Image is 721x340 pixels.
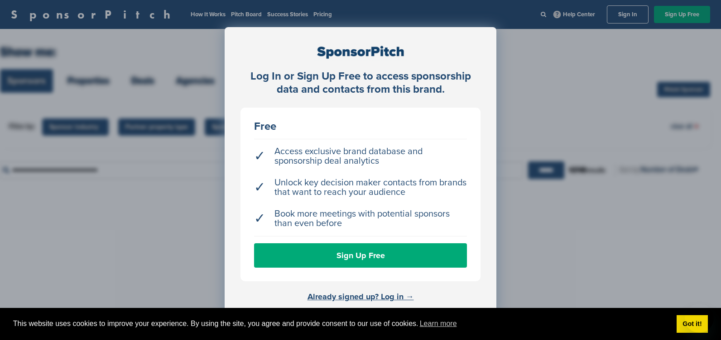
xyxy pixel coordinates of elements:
[13,317,669,331] span: This website uses cookies to improve your experience. By using the site, you agree and provide co...
[685,304,714,333] iframe: Button to launch messaging window
[240,70,481,96] div: Log In or Sign Up Free to access sponsorship data and contacts from this brand.
[418,317,458,331] a: learn more about cookies
[254,214,265,223] span: ✓
[254,243,467,268] a: Sign Up Free
[254,121,467,132] div: Free
[254,142,467,170] li: Access exclusive brand database and sponsorship deal analytics
[308,292,414,302] a: Already signed up? Log in →
[254,151,265,161] span: ✓
[677,315,708,333] a: dismiss cookie message
[254,205,467,233] li: Book more meetings with potential sponsors than even before
[254,183,265,192] span: ✓
[254,174,467,202] li: Unlock key decision maker contacts from brands that want to reach your audience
